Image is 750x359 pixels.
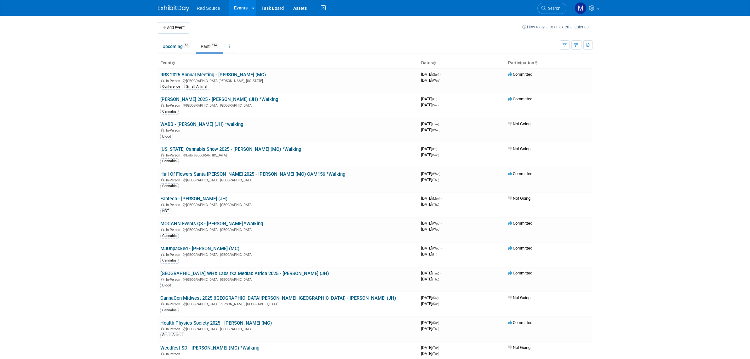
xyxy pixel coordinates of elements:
img: In-Person Event [161,128,164,132]
div: Blood [160,134,173,139]
span: [DATE] [421,271,441,275]
div: Cannabis [160,233,179,239]
span: - [438,146,439,151]
span: Committed [508,72,532,77]
div: [GEOGRAPHIC_DATA], [GEOGRAPHIC_DATA] [160,277,416,282]
span: In-Person [166,178,182,182]
a: CannaCon Midwest 2025 ([GEOGRAPHIC_DATA][PERSON_NAME], [GEOGRAPHIC_DATA]) - [PERSON_NAME] (JH) [160,295,396,301]
span: [DATE] [421,227,440,232]
a: Search [537,3,566,14]
img: In-Person Event [161,228,164,231]
a: Fabtech - [PERSON_NAME] (JH) [160,196,227,202]
div: Cannabis [160,258,179,263]
span: In-Person [166,327,182,331]
div: [GEOGRAPHIC_DATA], [GEOGRAPHIC_DATA] [160,227,416,232]
span: [DATE] [421,345,441,350]
div: [GEOGRAPHIC_DATA], [GEOGRAPHIC_DATA] [160,252,416,257]
span: Committed [508,320,532,325]
span: - [441,221,442,226]
span: [DATE] [421,196,442,201]
div: [GEOGRAPHIC_DATA][PERSON_NAME], [GEOGRAPHIC_DATA] [160,301,416,306]
a: Upcoming16 [158,40,195,52]
span: In-Person [166,153,182,157]
img: In-Person Event [161,278,164,281]
div: Cannabis [160,109,179,115]
a: Health Physics Society 2025 - [PERSON_NAME] (MC) [160,320,272,326]
span: (Wed) [432,79,440,82]
div: [GEOGRAPHIC_DATA], [GEOGRAPHIC_DATA] [160,202,416,207]
div: Cannabis [160,158,179,164]
span: Search [546,6,560,11]
span: [DATE] [421,121,441,126]
a: [US_STATE] Cannabis Show 2025 - [PERSON_NAME] (MC) *Walking [160,146,301,152]
span: Not Going [508,146,530,151]
span: Committed [508,97,532,101]
a: Hall Of Flowers Santa [PERSON_NAME] 2025 - [PERSON_NAME] (MC) CAM156 *Walking [160,171,345,177]
img: In-Person Event [161,327,164,330]
div: Small Animal [160,332,185,338]
span: - [440,271,441,275]
a: Sort by Start Date [433,60,436,65]
span: Not Going [508,345,530,350]
div: [GEOGRAPHIC_DATA], [GEOGRAPHIC_DATA] [160,177,416,182]
img: In-Person Event [161,352,164,355]
span: (Sun) [432,153,439,157]
a: Sort by Event Name [172,60,175,65]
img: ExhibitDay [158,5,189,12]
span: (Tue) [432,122,439,126]
div: NDT [160,208,171,214]
span: [DATE] [421,351,439,356]
span: Not Going [508,121,530,126]
span: Not Going [508,295,530,300]
th: Participation [506,58,593,68]
span: [DATE] [421,171,442,176]
span: [DATE] [421,152,439,157]
span: - [441,171,442,176]
span: - [440,72,441,77]
span: (Sun) [432,73,439,76]
span: [DATE] [421,246,442,250]
a: [PERSON_NAME] 2025 - [PERSON_NAME] (JH) *Walking [160,97,278,102]
span: [DATE] [421,221,442,226]
span: (Sat) [432,103,438,107]
span: [DATE] [421,177,439,182]
span: - [441,196,442,201]
th: Dates [419,58,506,68]
a: WABB - [PERSON_NAME] (JH) *walking [160,121,243,127]
div: Cannabis [160,308,179,313]
div: Cannabis [160,183,179,189]
span: In-Person [166,352,182,356]
span: - [440,320,441,325]
a: Past194 [196,40,223,52]
span: (Tue) [432,272,439,275]
span: In-Person [166,278,182,282]
a: Sort by Participation Type [534,60,537,65]
span: (Tue) [432,346,439,350]
a: Weedfest SD - [PERSON_NAME] (MC) *Walking [160,345,259,351]
img: In-Person Event [161,103,164,107]
span: In-Person [166,79,182,83]
img: In-Person Event [161,203,164,206]
span: - [440,345,441,350]
span: In-Person [166,128,182,132]
span: In-Person [166,302,182,306]
a: MOCANN Events Q3 - [PERSON_NAME] *Walking [160,221,263,227]
div: Lolo, [GEOGRAPHIC_DATA] [160,152,416,157]
span: (Fri) [432,147,437,151]
a: [GEOGRAPHIC_DATA] WHX Labs fka Medlab Africa 2025 - [PERSON_NAME] (JH) [160,271,329,276]
span: Rad Source [197,6,220,11]
span: (Thu) [432,178,439,182]
span: Committed [508,271,532,275]
span: [DATE] [421,97,439,101]
span: (Wed) [432,128,440,132]
img: In-Person Event [161,153,164,156]
span: [DATE] [421,320,441,325]
span: (Thu) [432,203,439,206]
span: [DATE] [421,295,440,300]
span: (Wed) [432,222,440,225]
span: (Thu) [432,278,439,281]
div: Conference [160,84,182,90]
img: In-Person Event [161,79,164,82]
span: (Sun) [432,302,439,306]
div: [GEOGRAPHIC_DATA][PERSON_NAME], [US_STATE] [160,78,416,83]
